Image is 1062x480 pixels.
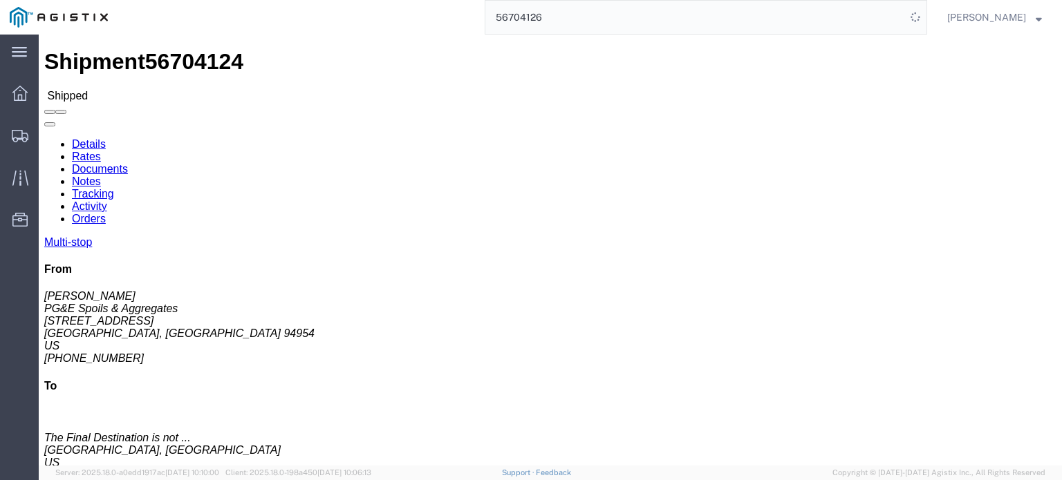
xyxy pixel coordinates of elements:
span: [DATE] 10:06:13 [317,468,371,477]
span: Rochelle Manzoni [947,10,1026,25]
span: Copyright © [DATE]-[DATE] Agistix Inc., All Rights Reserved [832,467,1045,479]
input: Search for shipment number, reference number [485,1,906,34]
span: Server: 2025.18.0-a0edd1917ac [55,468,219,477]
button: [PERSON_NAME] [947,9,1043,26]
span: [DATE] 10:10:00 [165,468,219,477]
span: Client: 2025.18.0-198a450 [225,468,371,477]
img: logo [10,7,108,28]
a: Feedback [536,468,571,477]
a: Support [502,468,537,477]
iframe: FS Legacy Container [39,35,1062,465]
